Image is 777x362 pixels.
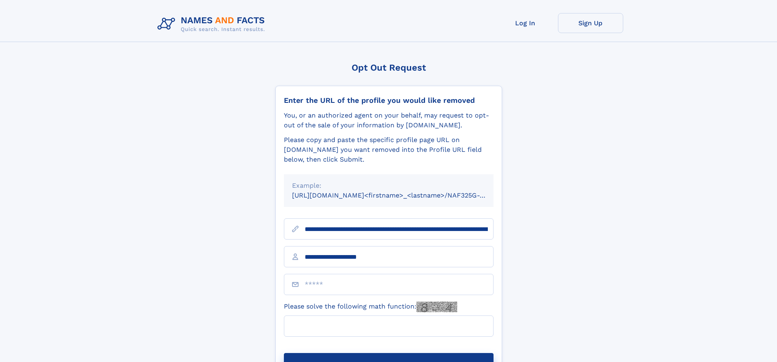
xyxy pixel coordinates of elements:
[284,135,494,164] div: Please copy and paste the specific profile page URL on [DOMAIN_NAME] you want removed into the Pr...
[275,62,502,73] div: Opt Out Request
[558,13,623,33] a: Sign Up
[284,302,457,312] label: Please solve the following math function:
[284,111,494,130] div: You, or an authorized agent on your behalf, may request to opt-out of the sale of your informatio...
[493,13,558,33] a: Log In
[292,181,485,191] div: Example:
[154,13,272,35] img: Logo Names and Facts
[284,96,494,105] div: Enter the URL of the profile you would like removed
[292,191,509,199] small: [URL][DOMAIN_NAME]<firstname>_<lastname>/NAF325G-xxxxxxxx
